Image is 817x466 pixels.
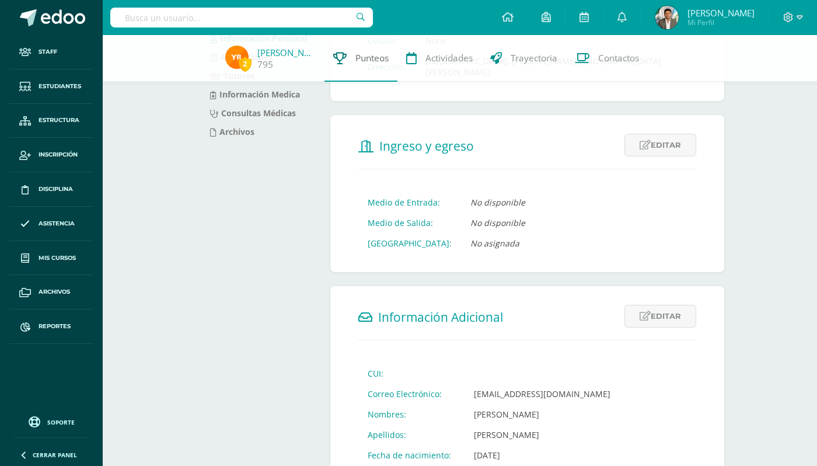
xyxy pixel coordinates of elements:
td: Fecha de nacimiento: [358,445,465,465]
i: No disponible [470,217,525,228]
td: [DATE] [465,445,620,465]
span: Mi Perfil [687,18,755,27]
span: 2 [239,57,252,71]
td: [GEOGRAPHIC_DATA]: [358,233,461,253]
span: Mis cursos [39,253,76,263]
img: 46ea49ff44e5ea5ae12d1d57d1546b3f.png [225,46,249,69]
i: No disponible [470,197,525,208]
a: Estudiantes [9,69,93,104]
span: Contactos [598,52,639,64]
span: Archivos [39,287,70,297]
a: Archivos [9,275,93,309]
a: Archivos [210,126,254,137]
td: [EMAIL_ADDRESS][DOMAIN_NAME] [465,384,620,404]
td: Apellidos: [358,425,465,445]
td: [PERSON_NAME] [465,404,620,425]
a: Asistencia [9,207,93,241]
span: Trayectoria [511,52,557,64]
span: Información Adicional [378,309,503,325]
td: Medio de Entrada: [358,192,461,213]
td: CUI: [358,363,465,384]
a: Inscripción [9,138,93,172]
span: Staff [39,47,57,57]
a: Editar [624,305,696,328]
a: Punteos [324,35,397,82]
a: 795 [257,58,273,71]
span: Disciplina [39,185,73,194]
span: Actividades [425,52,473,64]
span: Estudiantes [39,82,81,91]
span: Cerrar panel [33,451,77,459]
i: No asignada [470,238,519,249]
a: Información Medica [210,89,300,100]
a: Estructura [9,104,93,138]
a: Actividades [397,35,481,82]
span: Estructura [39,116,79,125]
td: Medio de Salida: [358,213,461,233]
span: Ingreso y egreso [379,138,474,154]
span: Reportes [39,322,71,331]
a: Disciplina [9,172,93,207]
a: Consultas Médicas [210,107,296,119]
span: Soporte [47,418,75,426]
a: Staff [9,35,93,69]
a: Soporte [14,413,89,429]
a: Trayectoria [481,35,566,82]
input: Busca un usuario... [110,8,373,27]
td: Correo Electrónico: [358,384,465,404]
a: Reportes [9,309,93,344]
a: [PERSON_NAME] [257,47,316,58]
td: [PERSON_NAME] [465,425,620,445]
td: Nombres: [358,404,465,425]
a: Mis cursos [9,241,93,276]
a: Contactos [566,35,648,82]
span: Inscripción [39,150,78,159]
a: Editar [624,134,696,157]
span: [PERSON_NAME] [687,7,755,19]
span: Asistencia [39,219,75,228]
img: 341803f27e08dd26eb2f05462dd2ab6d.png [655,6,679,29]
span: Punteos [355,52,389,64]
